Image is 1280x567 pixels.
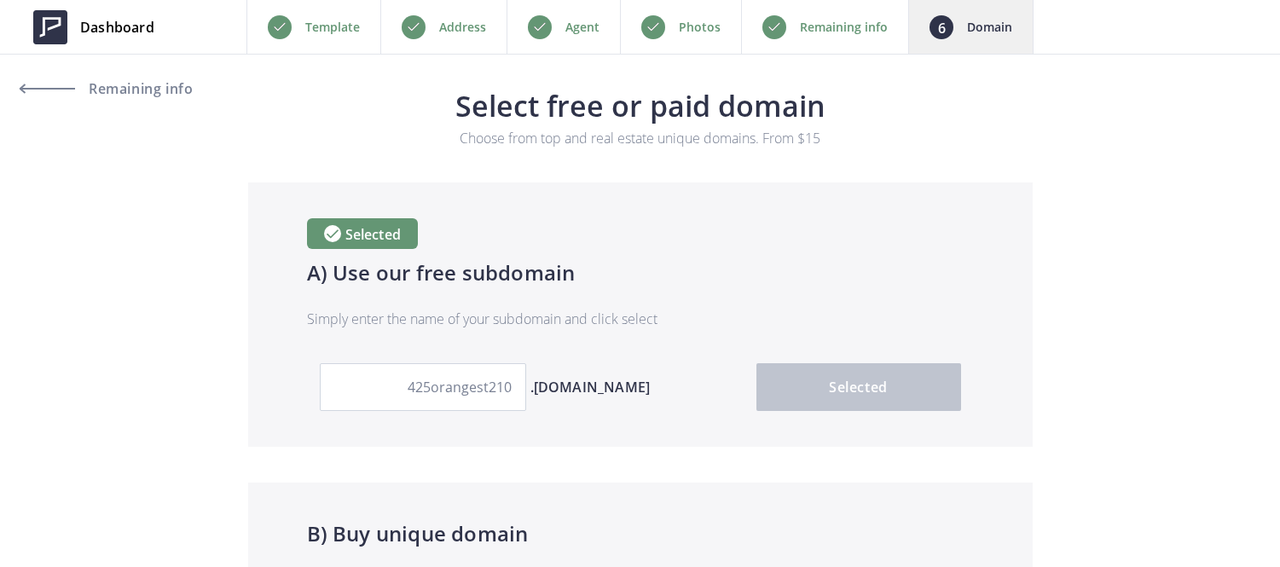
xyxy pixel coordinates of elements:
[967,17,1012,38] p: Domain
[57,90,1224,121] h3: Select free or paid domain
[756,363,961,411] button: Selected
[307,518,974,549] h4: B) Buy unique domain
[565,17,599,38] p: Agent
[80,17,154,38] span: Dashboard
[20,2,167,53] a: Dashboard
[20,68,174,109] a: Remaining info
[356,128,924,148] p: Choose from top and real estate unique domains. From $15
[530,377,651,397] span: .[DOMAIN_NAME]
[679,17,721,38] p: Photos
[84,82,193,95] span: Remaining info
[307,257,974,288] h4: A) Use our free subdomain
[800,17,888,38] p: Remaining info
[305,17,360,38] p: Template
[341,226,402,241] span: Selected
[307,309,974,329] p: Simply enter the name of your subdomain and click select
[439,17,486,38] p: Address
